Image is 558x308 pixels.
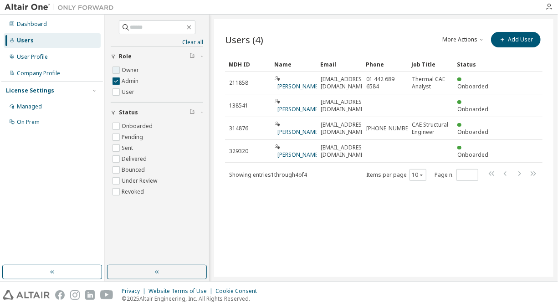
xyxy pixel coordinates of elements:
span: Users (4) [225,33,263,46]
div: Users [17,37,34,44]
div: On Prem [17,118,40,126]
div: Cookie Consent [215,287,262,295]
img: altair_logo.svg [3,290,50,300]
span: 01 442 689 6584 [366,76,404,90]
div: Company Profile [17,70,60,77]
span: Onboarded [457,128,488,136]
span: [EMAIL_ADDRESS][DOMAIN_NAME] [321,76,367,90]
button: Role [111,46,203,67]
span: Page n. [435,169,478,181]
span: Showing entries 1 through 4 of 4 [229,171,307,179]
span: 138541 [229,102,248,109]
label: Revoked [122,186,146,197]
span: [EMAIL_ADDRESS][DOMAIN_NAME] [321,144,367,159]
img: linkedin.svg [85,290,95,300]
img: youtube.svg [100,290,113,300]
span: [EMAIL_ADDRESS][DOMAIN_NAME] [321,98,367,113]
a: [PERSON_NAME] [277,82,320,90]
label: Sent [122,143,135,154]
span: Items per page [366,169,426,181]
label: Onboarded [122,121,154,132]
span: Clear filter [189,109,195,116]
span: 314876 [229,125,248,132]
span: Thermal CAE Analyst [412,76,449,90]
span: Onboarded [457,105,488,113]
label: User [122,87,136,98]
div: Email [320,57,358,72]
div: Dashboard [17,21,47,28]
span: Clear filter [189,53,195,60]
label: Owner [122,65,141,76]
label: Delivered [122,154,148,164]
div: Status [457,57,495,72]
a: Clear all [111,39,203,46]
div: Name [274,57,313,72]
img: facebook.svg [55,290,65,300]
span: Onboarded [457,82,488,90]
button: 10 [412,171,424,179]
div: Website Terms of Use [148,287,215,295]
div: License Settings [6,87,54,94]
div: Managed [17,103,42,110]
span: 329320 [229,148,248,155]
a: [PERSON_NAME] [277,128,320,136]
span: Role [119,53,132,60]
span: Onboarded [457,151,488,159]
span: [EMAIL_ADDRESS][DOMAIN_NAME] [321,121,367,136]
button: Status [111,103,203,123]
div: Privacy [122,287,148,295]
button: More Actions [442,32,486,47]
label: Bounced [122,164,147,175]
span: [PHONE_NUMBER] [366,125,413,132]
p: © 2025 Altair Engineering, Inc. All Rights Reserved. [122,295,262,303]
label: Pending [122,132,145,143]
span: 211858 [229,79,248,87]
img: instagram.svg [70,290,80,300]
div: MDH ID [229,57,267,72]
img: Altair One [5,3,118,12]
div: User Profile [17,53,48,61]
span: Status [119,109,138,116]
a: [PERSON_NAME] [277,105,320,113]
a: [PERSON_NAME] [277,151,320,159]
button: Add User [491,32,541,47]
label: Under Review [122,175,159,186]
div: Phone [366,57,404,72]
label: Admin [122,76,140,87]
span: CAE Structural Engineer [412,121,449,136]
div: Job Title [411,57,450,72]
